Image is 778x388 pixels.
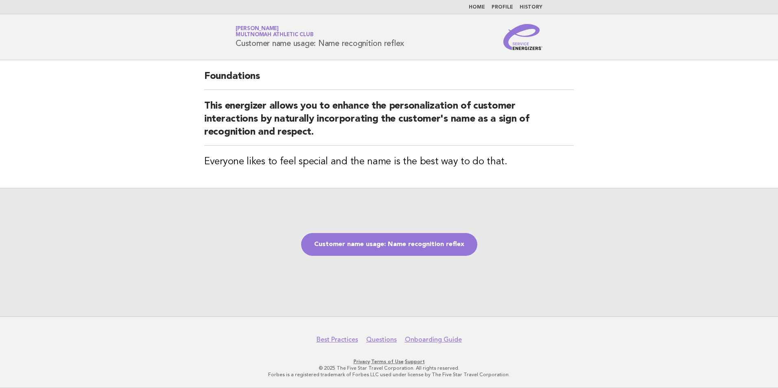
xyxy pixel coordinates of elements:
h1: Customer name usage: Name recognition reflex [236,26,404,48]
a: Privacy [354,359,370,364]
a: Home [469,5,485,10]
a: Terms of Use [371,359,404,364]
span: Multnomah Athletic Club [236,33,313,38]
a: Onboarding Guide [405,336,462,344]
a: Profile [492,5,513,10]
p: Forbes is a registered trademark of Forbes LLC used under license by The Five Star Travel Corpora... [140,371,638,378]
a: [PERSON_NAME]Multnomah Athletic Club [236,26,313,37]
img: Service Energizers [503,24,542,50]
a: Questions [366,336,397,344]
h2: This energizer allows you to enhance the personalization of customer interactions by naturally in... [204,100,574,146]
a: Customer name usage: Name recognition reflex [301,233,477,256]
a: Best Practices [317,336,358,344]
a: Support [405,359,425,364]
a: History [520,5,542,10]
p: © 2025 The Five Star Travel Corporation. All rights reserved. [140,365,638,371]
h3: Everyone likes to feel special and the name is the best way to do that. [204,155,574,168]
h2: Foundations [204,70,574,90]
p: · · [140,358,638,365]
